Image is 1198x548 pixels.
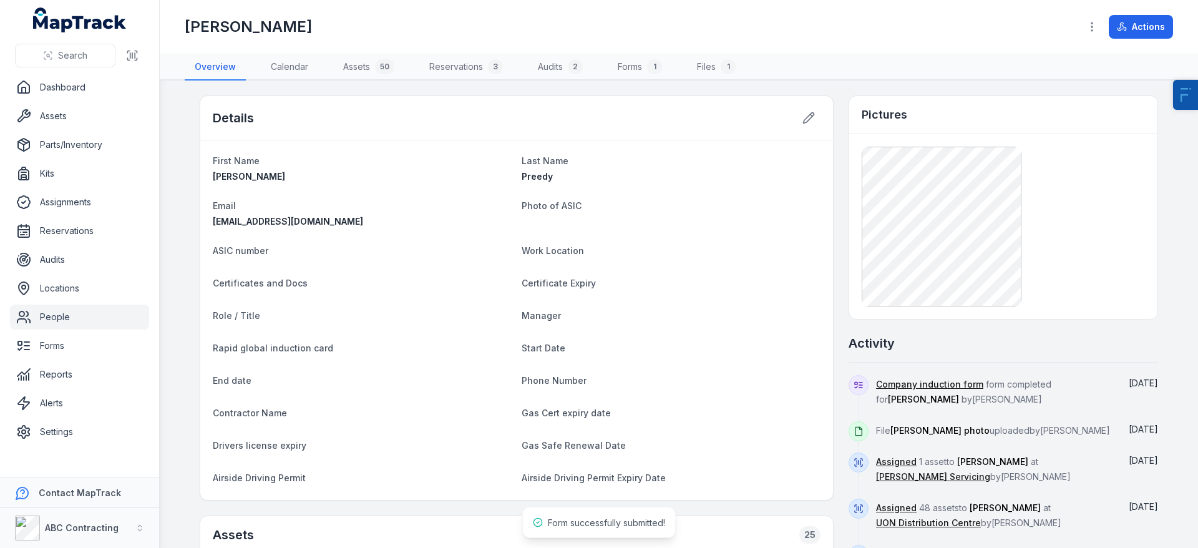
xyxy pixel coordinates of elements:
a: Overview [185,54,246,81]
span: Rapid global induction card [213,343,333,353]
span: Drivers license expiry [213,440,306,451]
a: Reservations3 [419,54,513,81]
a: Assets50 [333,54,404,81]
span: Airside Driving Permit [213,472,306,483]
span: Manager [522,310,561,321]
span: 1 asset to at by [PERSON_NAME] [876,456,1071,482]
span: Gas Cert expiry date [522,408,611,418]
span: [PERSON_NAME] [957,456,1028,467]
a: [PERSON_NAME] Servicing [876,471,990,483]
a: Files1 [687,54,746,81]
span: Contractor Name [213,408,287,418]
time: 22/09/2025, 10:40:44 am [1129,455,1158,466]
strong: ABC Contracting [45,522,119,533]
span: Search [58,49,87,62]
a: Reports [10,362,149,387]
span: [DATE] [1129,455,1158,466]
button: Search [15,44,115,67]
a: People [10,305,149,330]
span: [DATE] [1129,378,1158,388]
span: Certificates and Docs [213,278,308,288]
time: 22/09/2025, 10:00:41 pm [1129,424,1158,434]
a: Calendar [261,54,318,81]
span: Role / Title [213,310,260,321]
a: Assigned [876,456,917,468]
a: Forms [10,333,149,358]
span: ASIC number [213,245,268,256]
div: 3 [488,59,503,74]
span: Certificate Expiry [522,278,596,288]
span: Phone Number [522,375,587,386]
span: 48 assets to at by [PERSON_NAME] [876,502,1061,528]
a: Alerts [10,391,149,416]
h2: Assets [213,526,254,544]
a: Locations [10,276,149,301]
div: 1 [721,59,736,74]
span: [DATE] [1129,501,1158,512]
span: [EMAIL_ADDRESS][DOMAIN_NAME] [213,216,363,227]
div: 2 [568,59,583,74]
div: 50 [375,59,394,74]
a: Audits [10,247,149,272]
a: Parts/Inventory [10,132,149,157]
h2: Details [213,109,254,127]
span: End date [213,375,251,386]
a: Assigned [876,502,917,514]
span: form completed for by [PERSON_NAME] [876,379,1051,404]
span: Work Location [522,245,584,256]
span: [PERSON_NAME] [213,171,285,182]
span: Airside Driving Permit Expiry Date [522,472,666,483]
span: Email [213,200,236,211]
a: Dashboard [10,75,149,100]
h3: Pictures [862,106,907,124]
span: Gas Safe Renewal Date [522,440,626,451]
strong: Contact MapTrack [39,487,121,498]
a: Settings [10,419,149,444]
a: Forms1 [608,54,672,81]
div: 25 [799,526,821,544]
span: [PERSON_NAME] [888,394,959,404]
div: 1 [647,59,662,74]
span: Last Name [522,155,568,166]
button: Actions [1109,15,1173,39]
a: UON Distribution Centre [876,517,981,529]
a: Kits [10,161,149,186]
a: MapTrack [33,7,127,32]
h2: Activity [849,335,895,352]
a: Reservations [10,218,149,243]
span: [DATE] [1129,424,1158,434]
a: Audits2 [528,54,593,81]
span: [PERSON_NAME] photo [890,425,990,436]
a: Assignments [10,190,149,215]
span: File uploaded by [PERSON_NAME] [876,425,1110,436]
span: Start Date [522,343,565,353]
a: Company induction form [876,378,983,391]
span: Preedy [522,171,553,182]
h1: [PERSON_NAME] [185,17,312,37]
span: [PERSON_NAME] [970,502,1041,513]
a: Assets [10,104,149,129]
time: 19/09/2025, 1:28:01 pm [1129,501,1158,512]
span: Photo of ASIC [522,200,582,211]
time: 23/09/2025, 9:53:52 am [1129,378,1158,388]
span: First Name [213,155,260,166]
